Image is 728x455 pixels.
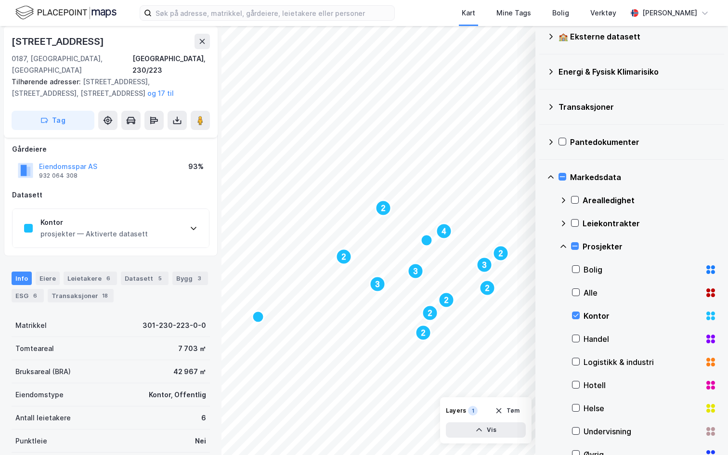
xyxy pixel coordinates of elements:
div: 6 [201,412,206,424]
div: Hotell [584,379,701,391]
div: [STREET_ADDRESS], [STREET_ADDRESS], [STREET_ADDRESS] [12,76,202,99]
button: Tøm [489,403,526,418]
div: Bolig [584,264,701,275]
text: 2 [428,309,432,317]
div: 6 [104,273,113,283]
button: Tag [12,111,94,130]
div: Transaksjoner [48,289,114,302]
div: Markedsdata [570,171,716,183]
div: Map marker [480,280,495,296]
div: 5 [155,273,165,283]
div: Antall leietakere [15,412,71,424]
div: Mine Tags [496,7,531,19]
span: Tilhørende adresser: [12,78,83,86]
div: Punktleie [15,435,47,447]
div: Bruksareal (BRA) [15,366,71,377]
text: 3 [482,261,487,269]
div: Map marker [477,257,492,273]
div: Arealledighet [583,195,716,206]
div: [STREET_ADDRESS] [12,34,106,49]
input: Søk på adresse, matrikkel, gårdeiere, leietakere eller personer [152,6,394,20]
text: 2 [485,284,490,292]
div: Prosjekter [583,241,716,252]
div: Logistikk & industri [584,356,701,368]
div: 932 064 308 [39,172,78,180]
div: Map marker [252,311,264,323]
div: Map marker [376,200,391,216]
div: Datasett [121,272,169,285]
div: Bolig [552,7,569,19]
button: Vis [446,422,526,438]
div: [PERSON_NAME] [642,7,697,19]
div: Tomteareal [15,343,54,354]
div: Map marker [422,305,438,321]
div: Datasett [12,189,209,201]
div: 42 967 ㎡ [173,366,206,377]
div: Handel [584,333,701,345]
div: Kart [462,7,475,19]
div: 0187, [GEOGRAPHIC_DATA], [GEOGRAPHIC_DATA] [12,53,132,76]
text: 3 [376,280,380,288]
div: prosjekter — Aktiverte datasett [40,228,148,240]
div: Gårdeiere [12,143,209,155]
div: Map marker [493,246,508,261]
div: ESG [12,289,44,302]
div: Layers [446,407,466,415]
div: Eiendomstype [15,389,64,401]
text: 2 [499,249,503,258]
div: Map marker [439,292,454,308]
text: 4 [442,227,446,235]
div: Leietakere [64,272,117,285]
div: Map marker [370,276,385,292]
div: Kontor [584,310,701,322]
div: [GEOGRAPHIC_DATA], 230/223 [132,53,210,76]
div: Transaksjoner [559,101,716,113]
div: Undervisning [584,426,701,437]
div: Map marker [408,263,423,279]
div: 1 [468,406,478,416]
div: 🏫 Eksterne datasett [559,31,716,42]
div: 93% [188,161,204,172]
text: 2 [342,253,346,261]
div: Kontor [40,217,148,228]
div: 6 [30,291,40,300]
div: Energi & Fysisk Klimarisiko [559,66,716,78]
div: Alle [584,287,701,299]
iframe: Chat Widget [680,409,728,455]
div: Nei [195,435,206,447]
text: 2 [421,329,426,337]
text: 3 [414,267,418,275]
div: Bygg [172,272,208,285]
div: Leiekontrakter [583,218,716,229]
text: 2 [381,204,386,212]
div: Verktøy [590,7,616,19]
text: 2 [444,296,449,304]
img: logo.f888ab2527a4732fd821a326f86c7f29.svg [15,4,117,21]
div: 18 [100,291,110,300]
div: 7 703 ㎡ [178,343,206,354]
div: Map marker [436,223,452,239]
div: 3 [195,273,204,283]
div: Map marker [336,249,351,264]
div: Kontrollprogram for chat [680,409,728,455]
div: Helse [584,403,701,414]
div: Map marker [416,325,431,340]
div: Map marker [421,234,432,246]
div: Eiere [36,272,60,285]
div: Kontor, Offentlig [149,389,206,401]
div: 301-230-223-0-0 [143,320,206,331]
div: Matrikkel [15,320,47,331]
div: Pantedokumenter [570,136,716,148]
div: Info [12,272,32,285]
